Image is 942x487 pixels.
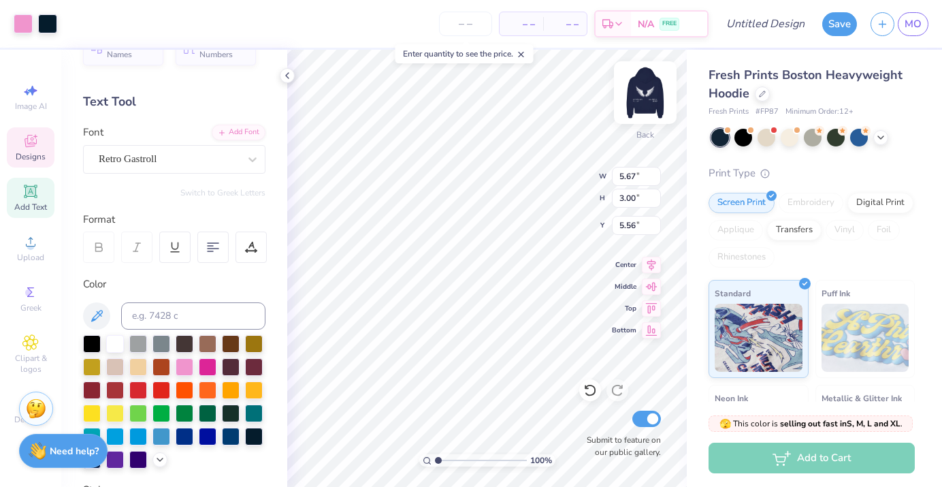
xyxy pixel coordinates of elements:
[709,220,763,240] div: Applique
[395,44,534,63] div: Enter quantity to see the price.
[779,193,843,213] div: Embroidery
[709,67,903,101] span: Fresh Prints Boston Heavyweight Hoodie
[898,12,928,36] a: MO
[785,106,854,118] span: Minimum Order: 12 +
[212,125,265,140] div: Add Font
[905,16,922,32] span: MO
[199,40,248,59] span: Personalized Numbers
[551,17,579,31] span: – –
[579,434,661,458] label: Submit to feature on our public gallery.
[822,304,909,372] img: Puff Ink
[83,277,265,292] div: Color
[612,326,636,335] span: Bottom
[822,12,857,36] button: Save
[709,106,749,118] span: Fresh Prints
[715,304,802,372] img: Standard
[530,454,552,467] span: 100 %
[715,10,815,37] input: Untitled Design
[17,252,44,263] span: Upload
[719,418,731,430] span: 🫣
[618,65,672,120] img: Back
[20,302,42,313] span: Greek
[14,414,47,425] span: Decorate
[16,151,46,162] span: Designs
[767,220,822,240] div: Transfers
[822,286,850,300] span: Puff Ink
[121,302,265,330] input: e.g. 7428 c
[709,247,775,268] div: Rhinestones
[50,445,99,458] strong: Need help?
[636,129,654,141] div: Back
[15,101,47,112] span: Image AI
[508,17,535,31] span: – –
[439,12,492,36] input: – –
[822,391,902,405] span: Metallic & Glitter Ink
[756,106,779,118] span: # FP87
[14,202,47,213] span: Add Text
[107,40,155,59] span: Personalized Names
[638,17,654,31] span: N/A
[7,353,54,375] span: Clipart & logos
[83,125,103,140] label: Font
[612,282,636,292] span: Middle
[662,19,677,29] span: FREE
[709,166,915,181] div: Print Type
[83,212,267,227] div: Format
[780,418,900,429] strong: selling out fast in S, M, L and XL
[612,304,636,313] span: Top
[719,418,903,430] span: This color is .
[868,220,900,240] div: Foil
[715,391,748,405] span: Neon Ink
[709,193,775,213] div: Screen Print
[612,260,636,270] span: Center
[715,286,751,300] span: Standard
[826,220,864,240] div: Vinyl
[83,93,265,111] div: Text Tool
[180,187,265,198] button: Switch to Greek Letters
[847,193,913,213] div: Digital Print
